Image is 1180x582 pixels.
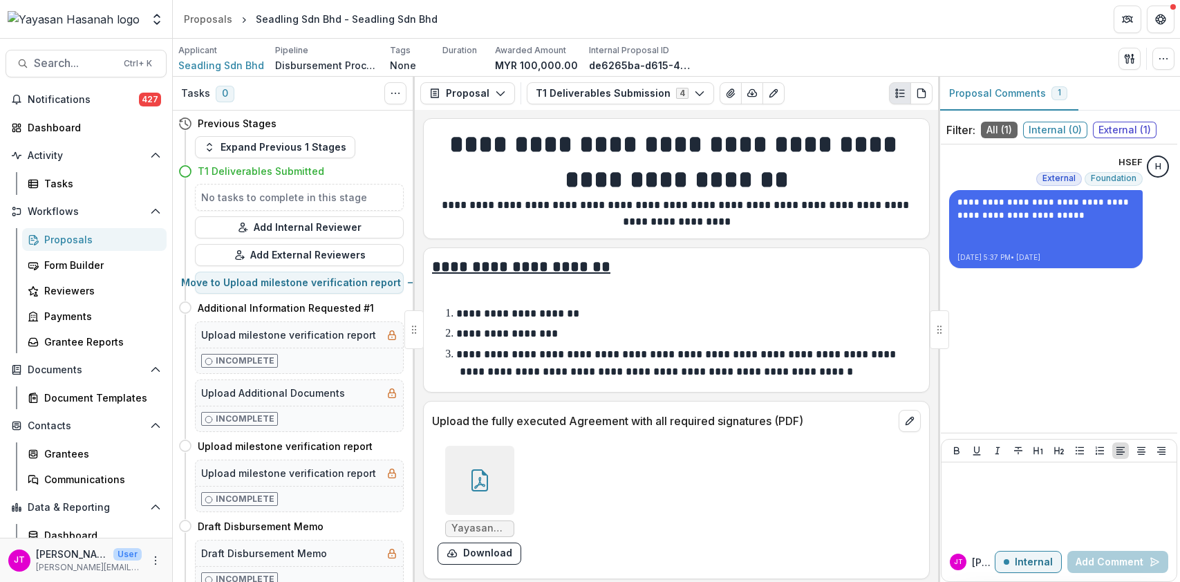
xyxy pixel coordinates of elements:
span: Activity [28,150,144,162]
a: Grantee Reports [22,330,167,353]
span: 427 [139,93,161,106]
a: Payments [22,305,167,328]
button: Partners [1114,6,1141,33]
h4: Upload milestone verification report [198,439,373,453]
button: download-form-response [438,543,521,565]
h5: Upload Additional Documents [201,386,345,400]
span: External [1042,173,1076,183]
button: Open Documents [6,359,167,381]
span: All ( 1 ) [981,122,1018,138]
a: Dashboard [22,524,167,547]
p: HSEF [1118,156,1143,169]
h5: Draft Disbursement Memo [201,546,327,561]
div: Proposals [44,232,156,247]
h4: Draft Disbursement Memo [198,519,324,534]
p: None [390,58,416,73]
button: Search... [6,50,167,77]
button: View Attached Files [720,82,742,104]
div: Document Templates [44,391,156,405]
p: [PERSON_NAME][EMAIL_ADDRESS][DOMAIN_NAME] [36,561,142,574]
span: Data & Reporting [28,502,144,514]
p: de6265ba-d615-48c5-bef5-49fe350153a7 [589,58,693,73]
span: 0 [216,86,234,102]
h5: No tasks to complete in this stage [201,190,397,205]
p: User [113,548,142,561]
div: Josselyn Tan [14,556,25,565]
span: Foundation [1091,173,1136,183]
div: Seadling Sdn Bhd - Seadling Sdn Bhd [256,12,438,26]
button: Italicize [989,442,1006,459]
button: Heading 2 [1051,442,1067,459]
button: Notifications427 [6,88,167,111]
button: T1 Deliverables Submission4 [527,82,714,104]
div: Reviewers [44,283,156,298]
div: Payments [44,309,156,323]
a: Seadling Sdn Bhd [178,58,264,73]
button: Edit as form [762,82,785,104]
p: Incomplete [216,413,274,425]
p: Internal [1015,556,1053,568]
button: Move to Upload milestone verification report [195,272,404,294]
p: MYR 100,000.00 [495,58,578,73]
span: Workflows [28,206,144,218]
div: HSEF [1155,162,1161,171]
p: [DATE] 5:37 PM • [DATE] [957,252,1134,263]
a: Reviewers [22,279,167,302]
h3: Tasks [181,88,210,100]
span: 1 [1058,88,1061,97]
p: Incomplete [216,493,274,505]
a: Communications [22,468,167,491]
button: edit [899,410,921,432]
p: Pipeline [275,44,308,57]
span: External ( 1 ) [1093,122,1156,138]
button: Bullet List [1071,442,1088,459]
p: [PERSON_NAME] [972,555,995,570]
button: Bold [948,442,965,459]
div: Proposals [184,12,232,26]
button: Open Contacts [6,415,167,437]
div: Grantee Reports [44,335,156,349]
h4: T1 Deliverables Submitted [198,164,324,178]
div: Dashboard [28,120,156,135]
span: Notifications [28,94,139,106]
div: Grantees [44,447,156,461]
p: Applicant [178,44,217,57]
button: PDF view [910,82,933,104]
a: Proposals [22,228,167,251]
button: Proposal Comments [938,77,1078,111]
p: Filter: [946,122,975,138]
button: Open Workflows [6,200,167,223]
span: Internal ( 0 ) [1023,122,1087,138]
p: Internal Proposal ID [589,44,669,57]
div: Yayasan Hasanah Seadling agreement 2025.pdfdownload-form-response [438,446,521,565]
span: Documents [28,364,144,376]
p: Awarded Amount [495,44,566,57]
p: Tags [390,44,411,57]
span: Search... [34,57,115,70]
p: [PERSON_NAME] [36,547,108,561]
button: Internal [995,551,1062,573]
div: Communications [44,472,156,487]
a: Form Builder [22,254,167,276]
button: More [147,552,164,569]
p: Upload the fully executed Agreement with all required signatures (PDF) [432,413,893,429]
button: Plaintext view [889,82,911,104]
button: Expand Previous 1 Stages [195,136,355,158]
button: Open Data & Reporting [6,496,167,518]
button: Get Help [1147,6,1174,33]
button: Add Comment [1067,551,1168,573]
button: Proposal [420,82,515,104]
div: Tasks [44,176,156,191]
button: Add Internal Reviewer [195,216,404,238]
button: Underline [968,442,985,459]
button: Align Center [1133,442,1150,459]
button: Strike [1010,442,1027,459]
nav: breadcrumb [178,9,443,29]
button: Toggle View Cancelled Tasks [384,82,406,104]
a: Document Templates [22,386,167,409]
a: Proposals [178,9,238,29]
img: Yayasan Hasanah logo [8,11,140,28]
p: Duration [442,44,477,57]
h5: Upload milestone verification report [201,466,376,480]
